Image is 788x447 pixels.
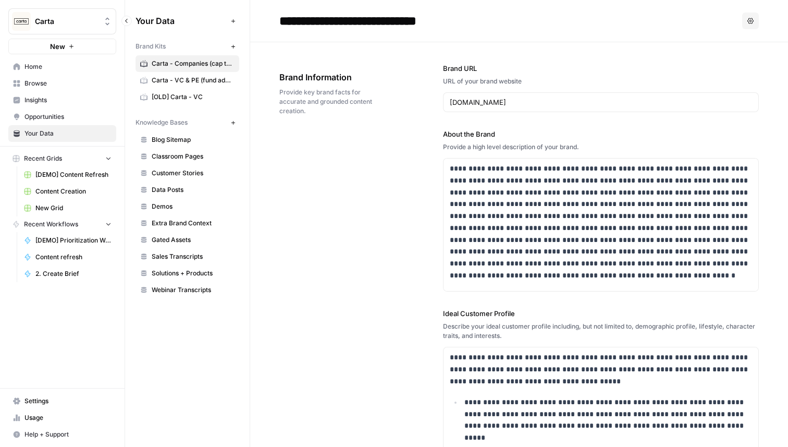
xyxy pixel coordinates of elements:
img: Carta Logo [12,12,31,31]
span: Help + Support [24,430,112,439]
span: [DEMO] Prioritization Workflow for creation [35,236,112,245]
div: Provide a high level description of your brand. [443,142,759,152]
a: Content refresh [19,249,116,265]
button: Workspace: Carta [8,8,116,34]
a: Home [8,58,116,75]
label: About the Brand [443,129,759,139]
span: Usage [24,413,112,422]
span: Your Data [136,15,227,27]
span: Knowledge Bases [136,118,188,127]
span: Webinar Transcripts [152,285,235,295]
a: Sales Transcripts [136,248,239,265]
button: New [8,39,116,54]
span: Brand Information [279,71,385,83]
a: Customer Stories [136,165,239,182]
a: Demos [136,198,239,215]
span: Your Data [24,129,112,138]
span: Carta [35,16,98,27]
a: Your Data [8,125,116,142]
a: Carta - Companies (cap table) [136,55,239,72]
span: 2. Create Brief [35,269,112,279]
div: URL of your brand website [443,77,759,86]
a: Gated Assets [136,232,239,248]
span: Recent Grids [24,154,62,163]
span: Solutions + Products [152,269,235,278]
a: Opportunities [8,108,116,125]
button: Recent Grids [8,151,116,166]
span: Settings [24,396,112,406]
a: Classroom Pages [136,148,239,165]
label: Ideal Customer Profile [443,308,759,319]
label: Brand URL [443,63,759,74]
span: Brand Kits [136,42,166,51]
a: Browse [8,75,116,92]
span: Carta - VC & PE (fund admin) [152,76,235,85]
span: [OLD] Carta - VC [152,92,235,102]
a: Settings [8,393,116,409]
span: Insights [24,95,112,105]
a: Content Creation [19,183,116,200]
span: Blog Sitemap [152,135,235,144]
span: Browse [24,79,112,88]
a: Insights [8,92,116,108]
a: 2. Create Brief [19,265,116,282]
span: Sales Transcripts [152,252,235,261]
a: New Grid [19,200,116,216]
div: Describe your ideal customer profile including, but not limited to, demographic profile, lifestyl... [443,322,759,341]
button: Recent Workflows [8,216,116,232]
span: New [50,41,65,52]
span: [DEMO] Content Refresh [35,170,112,179]
span: New Grid [35,203,112,213]
a: Webinar Transcripts [136,282,239,298]
input: www.sundaysoccer.com [450,97,752,107]
a: [OLD] Carta - VC [136,89,239,105]
a: Blog Sitemap [136,131,239,148]
span: Recent Workflows [24,220,78,229]
a: Extra Brand Context [136,215,239,232]
a: [DEMO] Prioritization Workflow for creation [19,232,116,249]
span: Opportunities [24,112,112,122]
span: Extra Brand Context [152,219,235,228]
span: Data Posts [152,185,235,195]
span: Provide key brand facts for accurate and grounded content creation. [279,88,385,116]
a: Solutions + Products [136,265,239,282]
span: Customer Stories [152,168,235,178]
span: Content Creation [35,187,112,196]
span: Demos [152,202,235,211]
a: [DEMO] Content Refresh [19,166,116,183]
a: Carta - VC & PE (fund admin) [136,72,239,89]
span: Carta - Companies (cap table) [152,59,235,68]
button: Help + Support [8,426,116,443]
a: Data Posts [136,182,239,198]
span: Content refresh [35,252,112,262]
span: Home [24,62,112,71]
a: Usage [8,409,116,426]
span: Gated Assets [152,235,235,245]
span: Classroom Pages [152,152,235,161]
